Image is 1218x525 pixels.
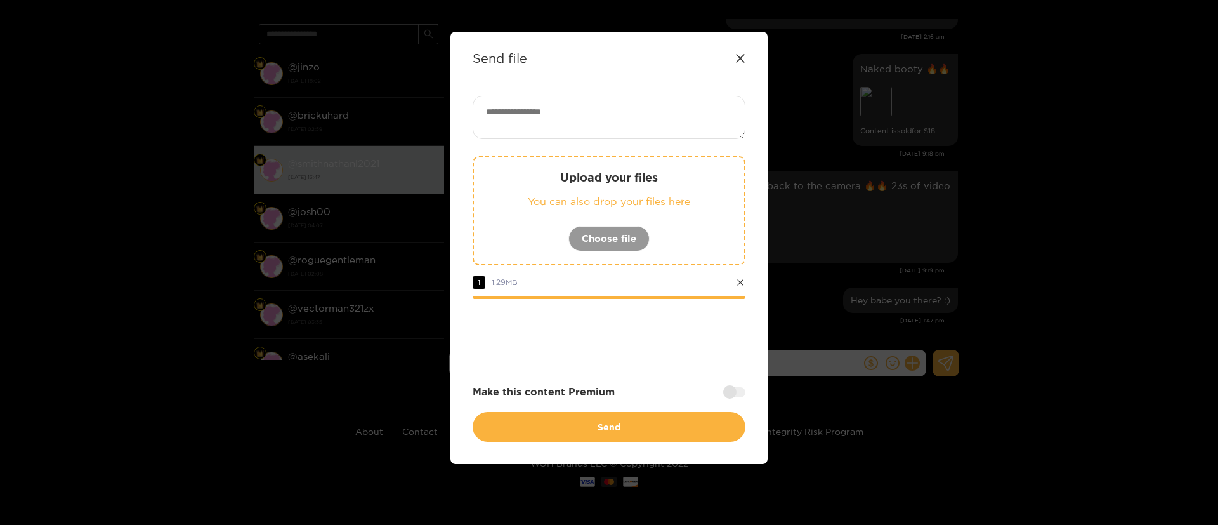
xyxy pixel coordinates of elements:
[499,194,719,209] p: You can also drop your files here
[499,170,719,185] p: Upload your files
[568,226,650,251] button: Choose file
[473,276,485,289] span: 1
[492,278,518,286] span: 1.29 MB
[473,412,745,442] button: Send
[473,51,527,65] strong: Send file
[473,385,615,399] strong: Make this content Premium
